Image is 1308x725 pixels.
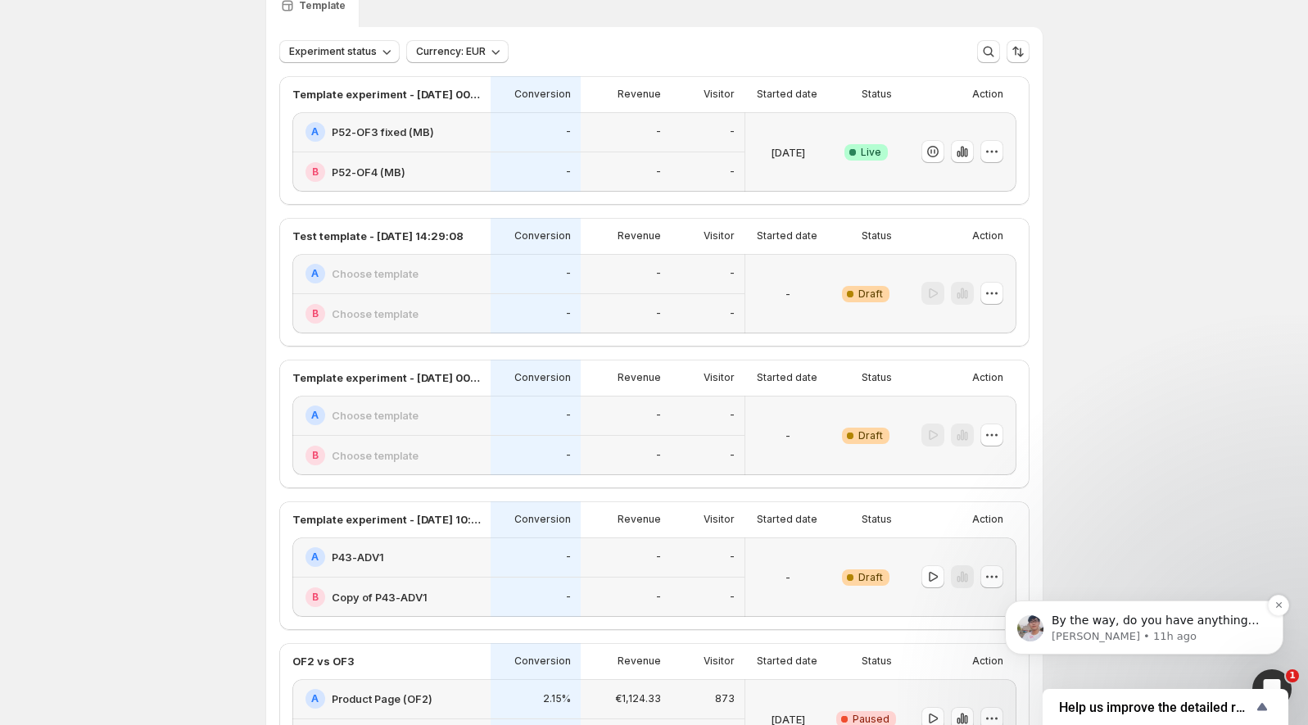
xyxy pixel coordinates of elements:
p: Visitor [704,371,735,384]
span: Experiment status [289,45,377,58]
p: Test template - [DATE] 14:29:08 [292,228,464,244]
p: Action [972,655,1003,668]
p: - [730,307,735,320]
p: - [730,551,735,564]
p: Revenue [618,371,661,384]
p: - [656,307,661,320]
p: €1,124.33 [615,692,661,705]
p: - [656,125,661,138]
div: message notification from Antony, 11h ago. By the way, do you have anything else I can help you w... [25,102,303,156]
h2: A [311,409,319,422]
p: - [785,428,790,444]
p: Visitor [704,229,735,242]
h2: Choose template [332,306,419,322]
p: Message from Antony, sent 11h ago [71,131,283,146]
h2: A [311,692,319,705]
h2: B [312,449,319,462]
p: - [730,125,735,138]
h2: Choose template [332,447,419,464]
p: - [566,165,571,179]
p: - [730,449,735,462]
p: Conversion [514,655,571,668]
h2: B [312,165,319,179]
p: Started date [757,371,817,384]
p: Conversion [514,229,571,242]
button: Dismiss notification [287,97,309,118]
p: - [656,591,661,604]
p: - [566,307,571,320]
h2: P52-OF3 fixed (MB) [332,124,434,140]
p: - [566,449,571,462]
p: - [656,409,661,422]
h2: P52-OF4 (MB) [332,164,405,180]
p: - [656,165,661,179]
p: Started date [757,655,817,668]
p: - [566,591,571,604]
img: Profile image for Antony [37,117,63,143]
p: Status [862,88,892,101]
span: 1 [1286,669,1299,682]
p: Action [972,229,1003,242]
h2: Product Page (OF2) [332,691,432,707]
p: - [730,165,735,179]
span: Draft [858,288,883,301]
span: Live [861,146,881,159]
p: - [785,286,790,302]
p: Visitor [704,655,735,668]
p: - [730,591,735,604]
p: Visitor [704,513,735,526]
p: Status [862,371,892,384]
h2: P43-ADV1 [332,549,384,565]
p: - [566,551,571,564]
p: Conversion [514,513,571,526]
p: Started date [757,88,817,101]
button: Experiment status [279,40,400,63]
p: Conversion [514,371,571,384]
p: Started date [757,513,817,526]
h2: Choose template [332,265,419,282]
h2: Copy of P43-ADV1 [332,589,428,605]
button: Sort the results [1007,40,1030,63]
iframe: Intercom live chat [1252,669,1292,709]
p: Template experiment - [DATE] 00:46:25 [292,369,481,386]
span: Draft [858,429,883,442]
p: 2.15% [543,692,571,705]
p: - [566,267,571,280]
p: Action [972,371,1003,384]
p: Template experiment - [DATE] 10:16:58 [292,511,481,528]
p: - [656,267,661,280]
p: Status [862,655,892,668]
p: - [785,569,790,586]
p: Revenue [618,513,661,526]
p: [DATE] [771,144,805,161]
p: - [730,267,735,280]
p: - [656,449,661,462]
p: By the way, do you have anything else I can help you with? [71,115,283,131]
p: Action [972,88,1003,101]
p: - [566,409,571,422]
span: Currency: EUR [416,45,486,58]
p: Conversion [514,88,571,101]
h2: B [312,307,319,320]
h2: B [312,591,319,604]
p: Revenue [618,655,661,668]
button: Currency: EUR [406,40,509,63]
h2: A [311,267,319,280]
h2: A [311,551,319,564]
p: OF2 vs OF3 [292,653,354,669]
p: Revenue [618,229,661,242]
button: Show survey - Help us improve the detailed report for A/B campaigns [1059,697,1272,717]
p: - [566,125,571,138]
p: 873 [715,692,735,705]
p: Visitor [704,88,735,101]
p: - [730,409,735,422]
h2: A [311,125,319,138]
span: Help us improve the detailed report for A/B campaigns [1059,700,1252,715]
p: - [656,551,661,564]
span: Draft [858,571,883,584]
p: Template experiment - [DATE] 00:46:47 [292,86,481,102]
iframe: Intercom notifications message [980,498,1308,681]
p: Action [972,513,1003,526]
p: Revenue [618,88,661,101]
p: Started date [757,229,817,242]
